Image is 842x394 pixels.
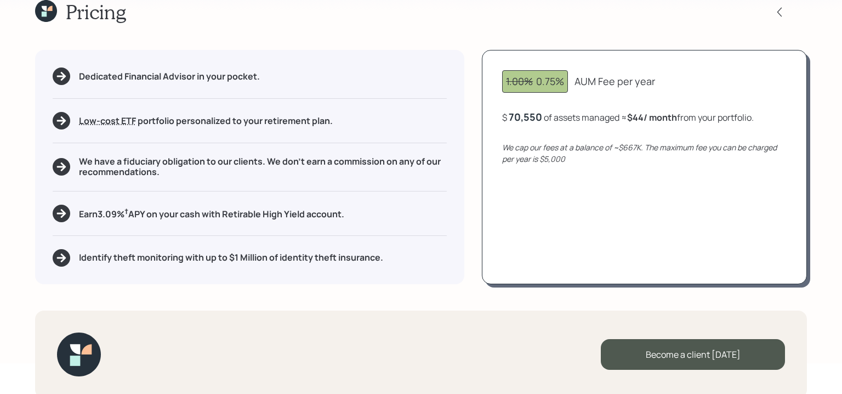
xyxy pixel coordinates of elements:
[79,206,344,220] h5: Earn 3.09 % APY on your cash with Retirable High Yield account.
[79,115,136,127] span: Low-cost ETF
[79,252,383,263] h5: Identify theft monitoring with up to $1 Million of identity theft insurance.
[506,74,564,89] div: 0.75%
[79,156,447,177] h5: We have a fiduciary obligation to our clients. We don't earn a commission on any of our recommend...
[79,71,260,82] h5: Dedicated Financial Advisor in your pocket.
[574,74,655,89] div: AUM Fee per year
[124,206,128,216] sup: †
[601,339,785,370] div: Become a client [DATE]
[502,110,754,124] div: $ of assets managed ≈ from your portfolio .
[509,110,542,123] div: 70,550
[506,75,533,88] span: 1.00%
[502,142,777,164] i: We cap our fees at a balance of ~$667K. The maximum fee you can be charged per year is $5,000
[79,116,333,126] h5: portfolio personalized to your retirement plan.
[627,111,677,123] b: $44 / month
